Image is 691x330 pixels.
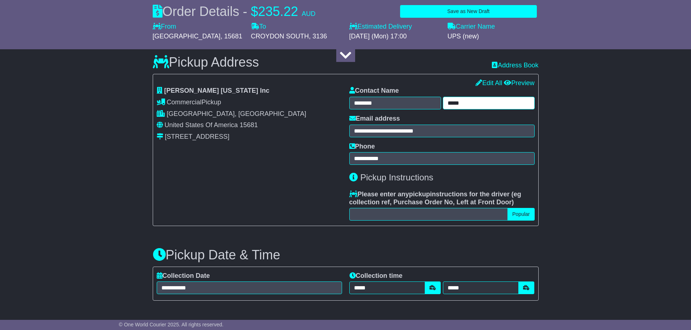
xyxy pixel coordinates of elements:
[153,23,176,31] label: From
[153,248,539,262] h3: Pickup Date & Time
[507,208,534,221] button: Popular
[153,33,221,40] span: [GEOGRAPHIC_DATA]
[349,143,375,151] label: Phone
[349,191,535,206] label: Please enter any instructions for the driver ( )
[157,99,342,106] div: Pickup
[157,272,210,280] label: Collection Date
[349,191,521,206] span: eg collection ref, Purchase Order No, Left at Front Door
[409,191,430,198] span: pickup
[153,55,259,70] h3: Pickup Address
[251,23,266,31] label: To
[153,4,316,19] div: Order Details -
[165,121,238,129] span: United States Of America
[476,79,502,87] a: Edit All
[400,5,536,18] button: Save as New Draft
[167,99,202,106] span: Commercial
[221,33,242,40] span: , 15681
[349,87,399,95] label: Contact Name
[448,33,539,41] div: UPS (new)
[251,33,309,40] span: CROYDON SOUTH
[309,33,327,40] span: , 3136
[165,133,230,141] div: [STREET_ADDRESS]
[349,272,403,280] label: Collection time
[504,79,534,87] a: Preview
[349,115,400,123] label: Email address
[167,110,307,117] span: [GEOGRAPHIC_DATA], [GEOGRAPHIC_DATA]
[251,4,258,19] span: $
[360,172,433,182] span: Pickup Instructions
[349,23,440,31] label: Estimated Delivery
[164,87,270,94] span: [PERSON_NAME] [US_STATE] Inc
[240,121,258,129] span: 15681
[119,322,224,327] span: © One World Courier 2025. All rights reserved.
[258,4,298,19] span: 235.22
[492,62,538,70] a: Address Book
[302,10,316,17] span: AUD
[448,23,495,31] label: Carrier Name
[349,33,440,41] div: [DATE] (Mon) 17:00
